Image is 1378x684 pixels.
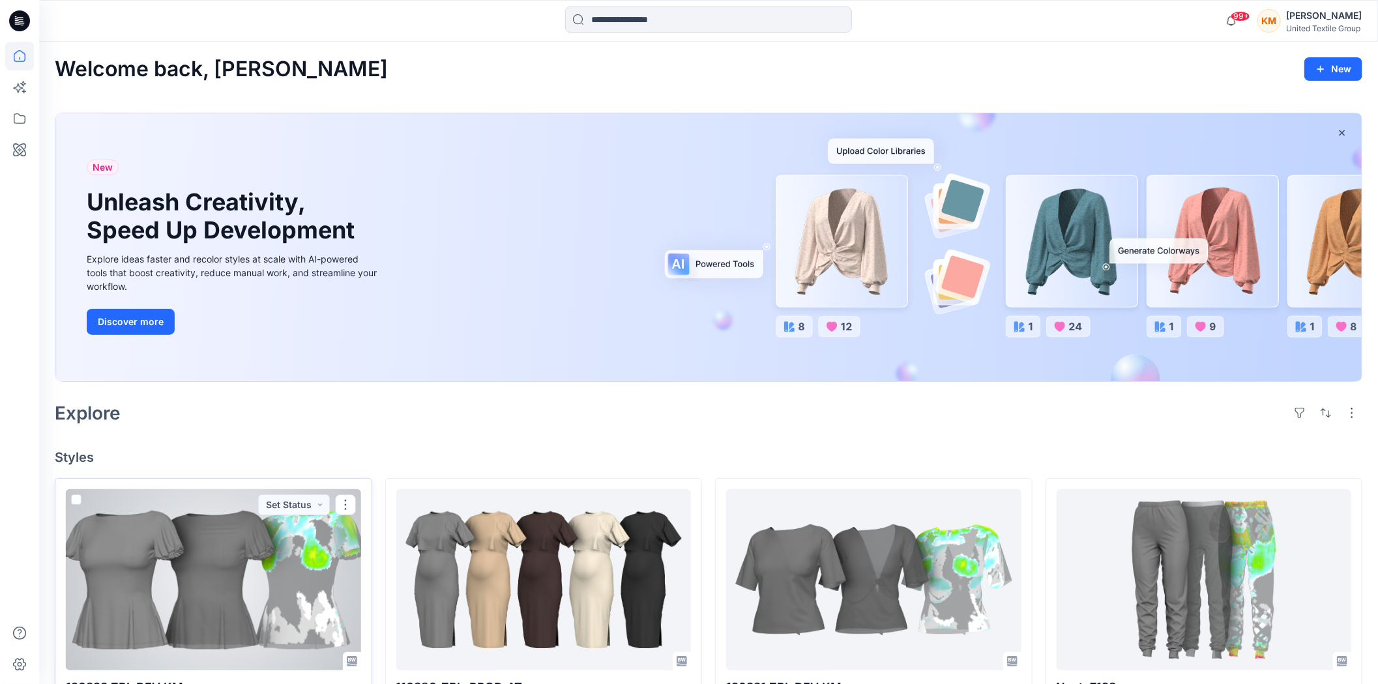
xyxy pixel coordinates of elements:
[1257,9,1281,33] div: KM
[87,309,380,335] a: Discover more
[1057,489,1352,670] a: Noste7123
[1231,11,1250,21] span: 99+
[87,252,380,293] div: Explore ideas faster and recolor styles at scale with AI-powered tools that boost creativity, red...
[1286,8,1362,23] div: [PERSON_NAME]
[726,489,1021,670] a: 120331 ZPL DEV KM
[1304,57,1362,81] button: New
[55,403,121,423] h2: Explore
[55,57,388,81] h2: Welcome back, [PERSON_NAME]
[87,309,175,335] button: Discover more
[55,449,1362,465] h4: Styles
[66,489,361,670] a: 120323 ZPL DEV KM
[87,188,360,244] h1: Unleash Creativity, Speed Up Development
[1286,23,1362,33] div: United Textile Group
[396,489,692,670] a: 116380_ZPL_PROD_AT
[93,160,113,175] span: New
